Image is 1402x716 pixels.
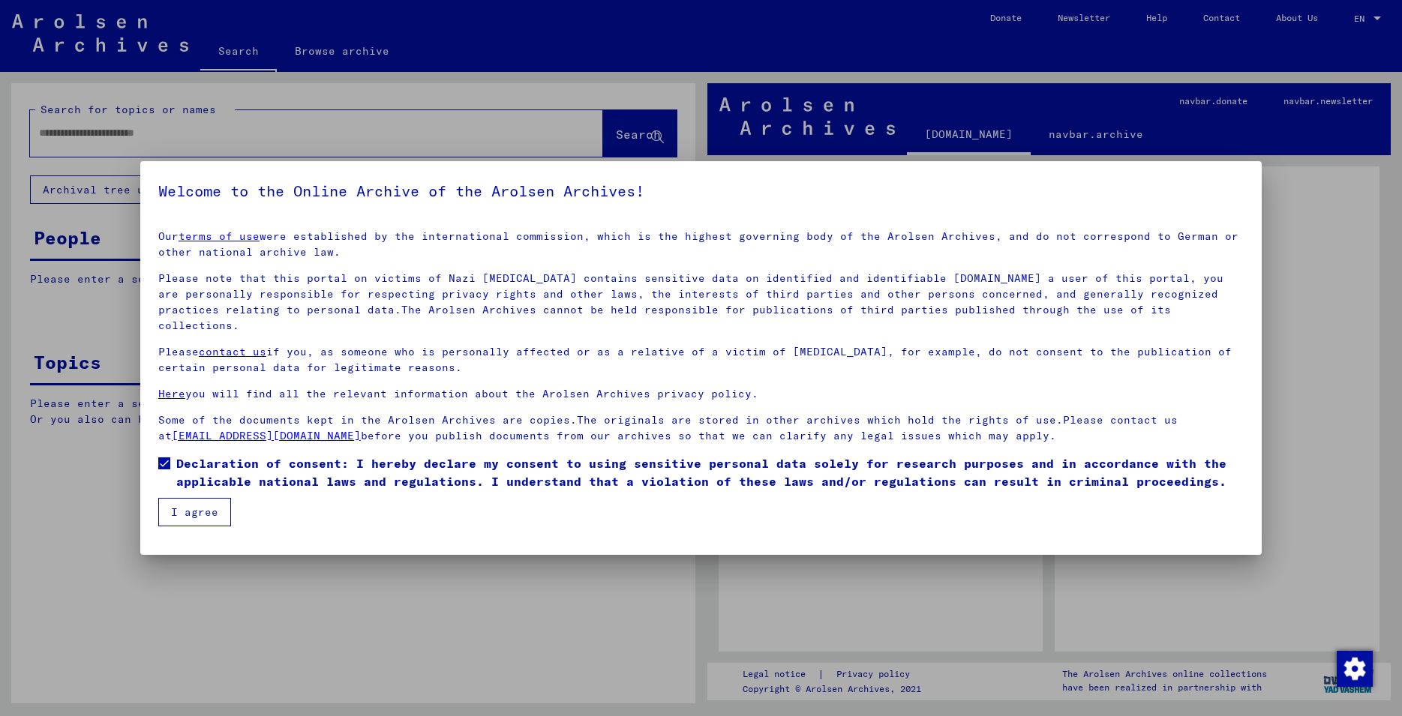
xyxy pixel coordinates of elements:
[158,387,185,400] a: Here
[1336,650,1372,686] div: Change consent
[158,179,1244,203] h5: Welcome to the Online Archive of the Arolsen Archives!
[158,412,1244,444] p: Some of the documents kept in the Arolsen Archives are copies.The originals are stored in other a...
[1337,651,1373,687] img: Change consent
[158,498,231,526] button: I agree
[176,454,1244,490] span: Declaration of consent: I hereby declare my consent to using sensitive personal data solely for r...
[172,429,361,442] a: [EMAIL_ADDRESS][DOMAIN_NAME]
[158,271,1244,334] p: Please note that this portal on victims of Nazi [MEDICAL_DATA] contains sensitive data on identif...
[158,229,1244,260] p: Our were established by the international commission, which is the highest governing body of the ...
[158,386,1244,402] p: you will find all the relevant information about the Arolsen Archives privacy policy.
[199,345,266,358] a: contact us
[179,229,260,243] a: terms of use
[158,344,1244,376] p: Please if you, as someone who is personally affected or as a relative of a victim of [MEDICAL_DAT...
